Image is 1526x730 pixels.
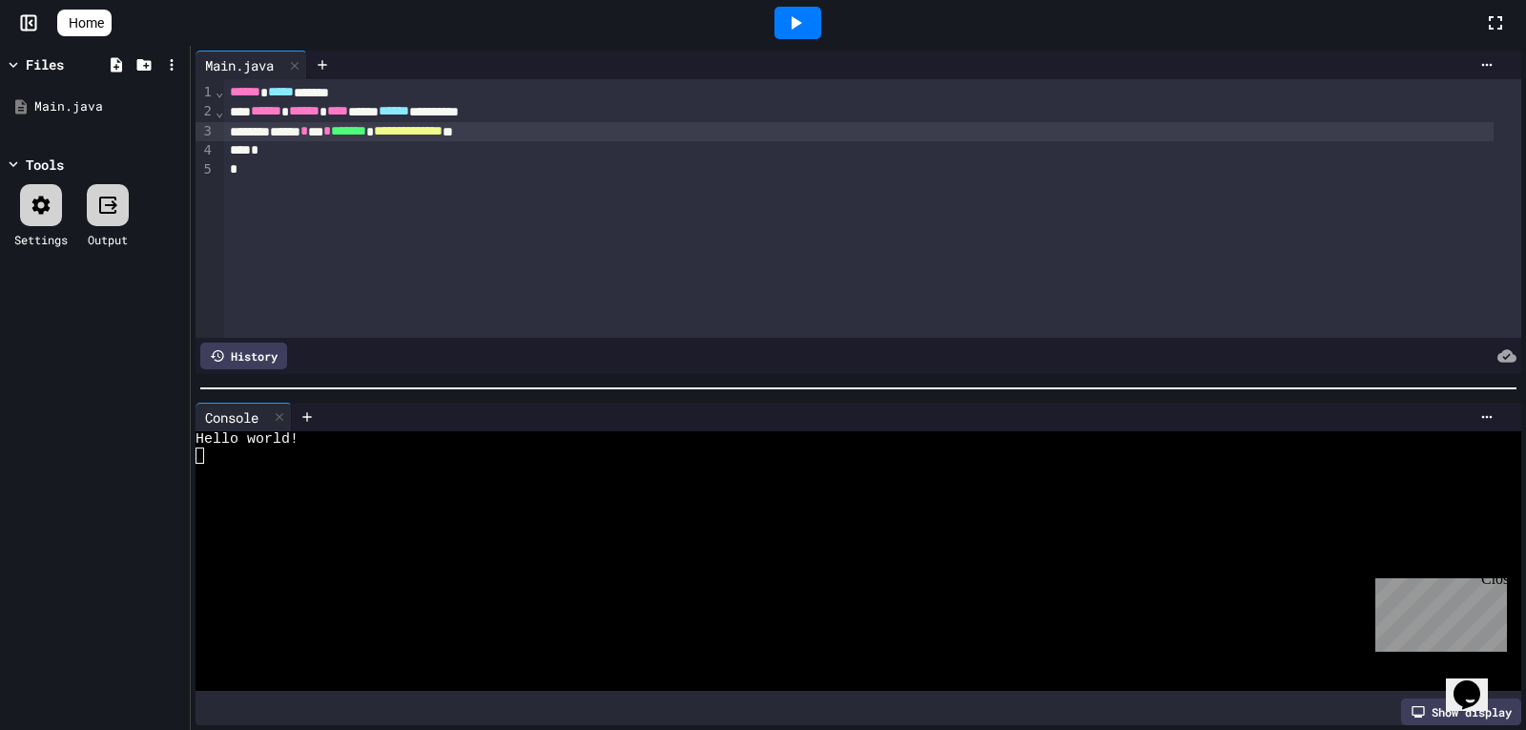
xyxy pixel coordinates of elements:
div: Console [196,403,292,431]
div: Chat with us now!Close [8,8,132,121]
div: History [200,343,287,369]
div: Main.java [196,51,307,79]
div: Console [196,407,268,428]
div: Output [88,231,128,248]
span: Home [69,13,104,32]
div: 2 [196,102,215,121]
div: Show display [1401,699,1521,725]
iframe: chat widget [1446,654,1507,711]
div: Files [26,54,64,74]
span: Fold line [215,84,224,99]
span: Fold line [215,104,224,119]
div: 3 [196,122,215,141]
div: 1 [196,83,215,102]
div: 5 [196,160,215,179]
div: Tools [26,155,64,175]
span: Hello world! [196,431,299,448]
div: Main.java [196,55,283,75]
div: 4 [196,141,215,160]
div: Main.java [34,97,183,116]
div: Settings [14,231,68,248]
iframe: chat widget [1368,571,1507,652]
a: Home [57,10,112,36]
